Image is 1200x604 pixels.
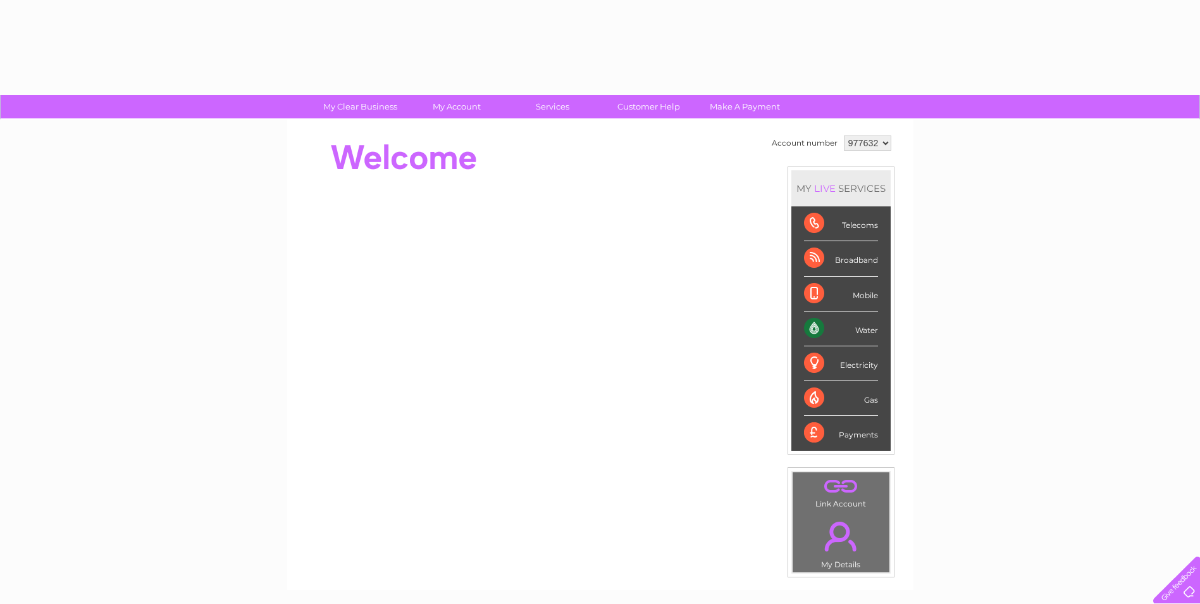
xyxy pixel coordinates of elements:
div: Water [804,311,878,346]
a: My Account [404,95,509,118]
div: Broadband [804,241,878,276]
td: Account number [769,132,841,154]
div: Payments [804,416,878,450]
div: Mobile [804,277,878,311]
a: . [796,475,886,498]
td: Link Account [792,472,890,512]
div: MY SERVICES [791,170,891,206]
a: My Clear Business [308,95,412,118]
div: Telecoms [804,206,878,241]
td: My Details [792,511,890,573]
div: Electricity [804,346,878,381]
a: Customer Help [597,95,701,118]
div: Gas [804,381,878,416]
a: Make A Payment [693,95,797,118]
div: LIVE [812,182,838,194]
a: . [796,514,886,558]
a: Services [500,95,605,118]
